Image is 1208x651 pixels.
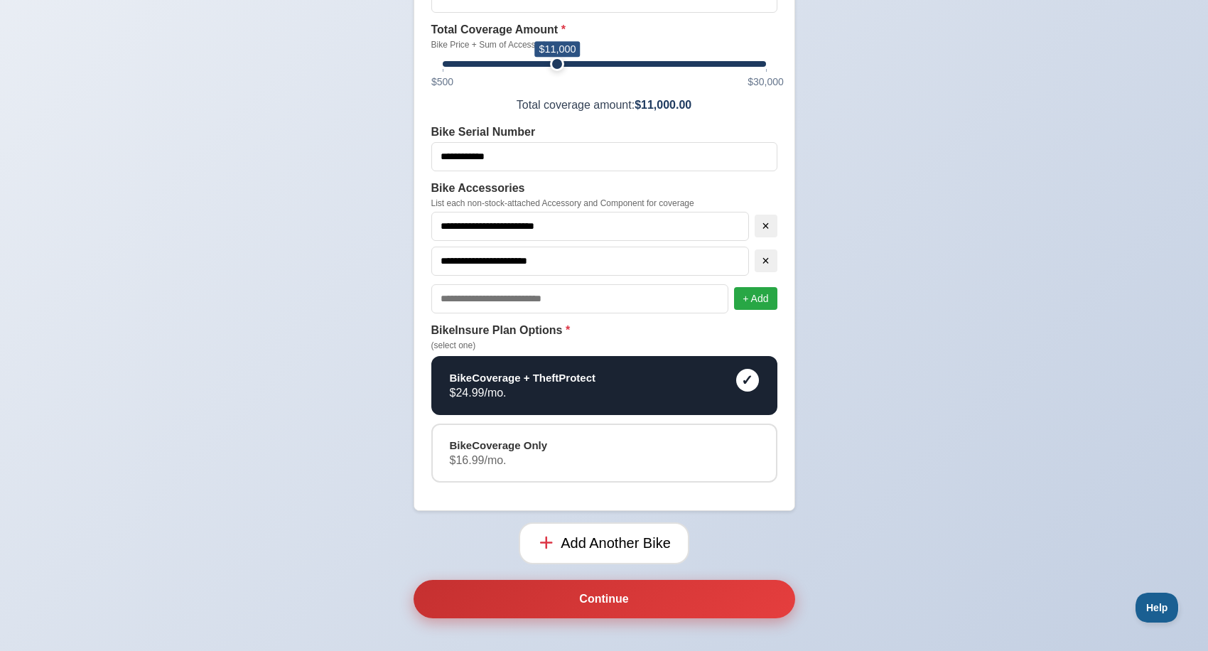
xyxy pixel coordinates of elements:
label: Bike Accessories [431,182,777,195]
span: $24.99/mo. [450,387,759,399]
label: Bike Serial Number [431,126,777,139]
span: $500 [431,76,453,87]
div: ✓ [736,369,759,392]
span: $16.99/mo. [450,454,759,467]
button: BikeCoverage + TheftProtect $24.99/mo. ✓ [431,356,777,415]
small: Bike Price + Sum of Accessories [431,40,777,50]
small: List each non-stock-attached Accessory and Component for coverage [431,198,777,208]
button: Add Another Bike [519,522,689,564]
button: BikeCoverage Only $16.99/mo. [431,424,777,483]
span: $30,000 [748,76,784,87]
small: (select one) [431,340,777,350]
label: BikeInsure Plan Options [431,324,777,337]
button: Continue [414,580,795,618]
label: Total Coverage Amount [431,23,777,36]
iframe: Toggle Customer Support [1136,593,1180,623]
button: × [755,249,777,272]
button: + Add [734,287,777,310]
span: $11,000.00 [635,99,691,111]
span: BikeCoverage Only [450,439,759,451]
div: Total coverage amount: [431,99,777,112]
button: × [755,215,777,237]
span: BikeCoverage + TheftProtect [450,372,759,384]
